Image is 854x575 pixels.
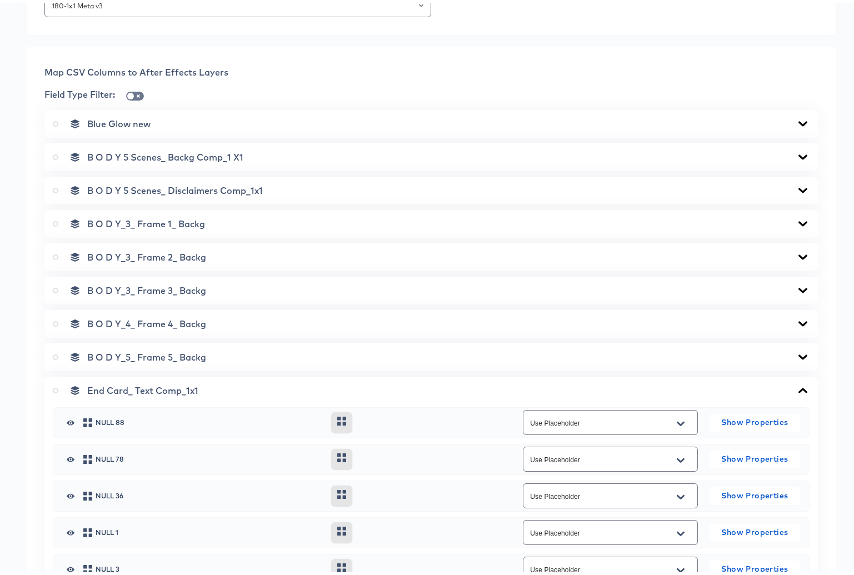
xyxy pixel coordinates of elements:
[710,484,800,502] button: Show Properties
[96,453,322,460] span: Null 78
[710,411,800,429] button: Show Properties
[714,449,796,463] span: Show Properties
[87,116,151,127] span: Blue Glow new
[714,486,796,500] span: Show Properties
[44,64,228,75] span: Map CSV Columns to After Effects Layers
[87,382,198,393] span: End Card_ Text Comp_1x1
[96,527,322,533] span: Null 1
[87,282,206,293] span: B O D Y_3_ Frame 3_ Backg
[87,249,206,260] span: B O D Y_3_ Frame 2_ Backg
[710,521,800,539] button: Show Properties
[714,413,796,427] span: Show Properties
[714,523,796,537] span: Show Properties
[87,349,206,360] span: B O D Y_5_ Frame 5_ Backg
[672,449,689,467] button: Open
[714,559,796,573] span: Show Properties
[96,490,322,497] span: Null 36
[672,486,689,503] button: Open
[87,149,243,160] span: B O D Y 5 Scenes_ Backg Comp_1 X1
[87,216,205,227] span: B O D Y_3_ Frame 1_ Backg
[87,316,206,327] span: B O D Y_4_ Frame 4_ Backg
[710,448,800,466] button: Show Properties
[96,417,322,423] span: Null 88
[44,86,115,97] span: Field Type Filter:
[87,182,263,193] span: B O D Y 5 Scenes_ Disclaimers Comp_1x1
[672,522,689,540] button: Open
[672,412,689,430] button: Open
[96,563,322,570] span: Null 3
